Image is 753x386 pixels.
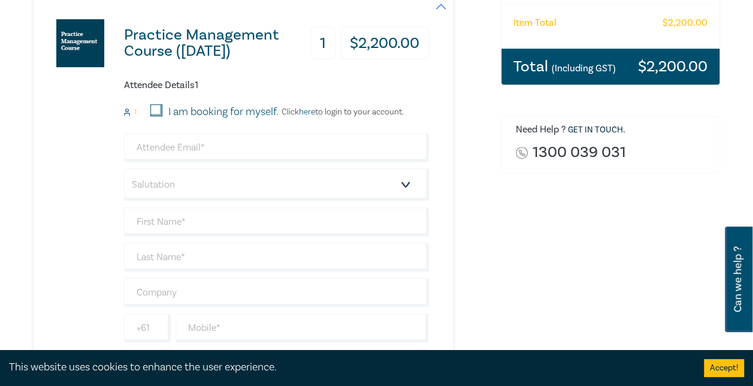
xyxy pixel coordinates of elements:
input: Company [124,278,429,307]
input: +61 [124,349,171,378]
input: Attendee Email* [124,133,429,162]
input: Last Name* [124,243,429,272]
input: Mobile* [176,313,429,342]
h3: $ 2,200.00 [340,27,429,60]
h3: $ 2,200.00 [638,59,707,74]
input: First Name* [124,207,429,236]
h3: Practice Management Course ([DATE]) [124,27,321,59]
p: Click to login to your account. [279,107,404,117]
a: 1300 039 031 [533,144,626,161]
a: Get in touch [568,125,623,135]
input: +61 [124,313,171,342]
label: I am booking for myself. [168,104,279,120]
h3: 1 [310,27,335,60]
div: This website uses cookies to enhance the user experience. [9,360,686,375]
input: Phone [176,349,429,378]
span: Can we help ? [732,234,743,325]
h6: $ 2,200.00 [663,17,707,29]
small: (Including GST) [552,62,616,74]
h6: Attendee Details 1 [124,80,429,91]
h6: Need Help ? . [516,124,710,136]
img: Practice Management Course (October 2025) [56,19,104,67]
a: here [299,107,315,117]
small: 1 [134,108,137,116]
h3: Total [513,59,616,74]
h6: Item Total [513,17,557,29]
button: Accept cookies [704,359,744,377]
